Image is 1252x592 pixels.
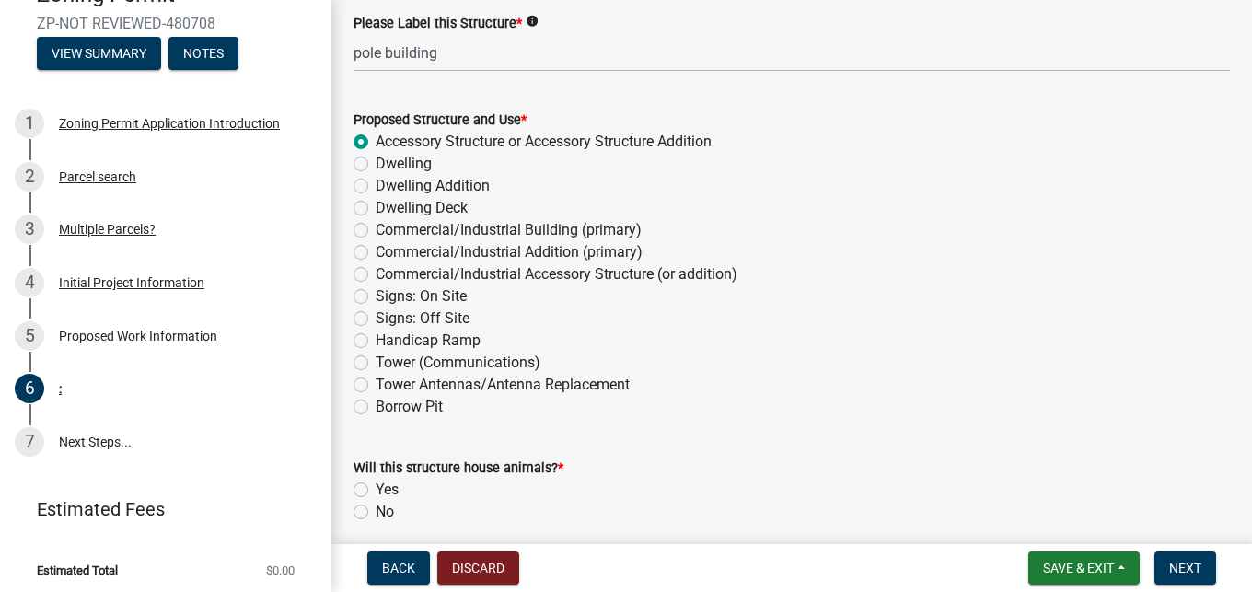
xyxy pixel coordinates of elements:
[376,241,643,263] label: Commercial/Industrial Addition (primary)
[15,491,302,528] a: Estimated Fees
[376,131,712,153] label: Accessory Structure or Accessory Structure Addition
[15,321,44,351] div: 5
[59,170,136,183] div: Parcel search
[376,153,432,175] label: Dwelling
[376,396,443,418] label: Borrow Pit
[437,551,519,585] button: Discard
[59,117,280,130] div: Zoning Permit Application Introduction
[382,561,415,575] span: Back
[37,48,161,63] wm-modal-confirm: Summary
[376,219,642,241] label: Commercial/Industrial Building (primary)
[15,162,44,192] div: 2
[376,285,467,308] label: Signs: On Site
[376,501,394,523] label: No
[168,48,238,63] wm-modal-confirm: Notes
[37,564,118,576] span: Estimated Total
[376,352,540,374] label: Tower (Communications)
[168,37,238,70] button: Notes
[59,223,156,236] div: Multiple Parcels?
[15,109,44,138] div: 1
[354,462,563,475] label: Will this structure house animals?
[15,374,44,403] div: 6
[376,374,630,396] label: Tower Antennas/Antenna Replacement
[59,276,204,289] div: Initial Project Information
[1169,561,1201,575] span: Next
[59,330,217,342] div: Proposed Work Information
[59,382,62,395] div: :
[376,308,469,330] label: Signs: Off Site
[376,263,737,285] label: Commercial/Industrial Accessory Structure (or addition)
[37,37,161,70] button: View Summary
[376,479,399,501] label: Yes
[354,114,527,127] label: Proposed Structure and Use
[526,15,539,28] i: info
[376,197,468,219] label: Dwelling Deck
[37,15,295,32] span: ZP-NOT REVIEWED-480708
[15,427,44,457] div: 7
[266,564,295,576] span: $0.00
[376,330,481,352] label: Handicap Ramp
[1028,551,1140,585] button: Save & Exit
[354,17,522,30] label: Please Label this Structure
[1043,561,1114,575] span: Save & Exit
[15,215,44,244] div: 3
[1154,551,1216,585] button: Next
[376,175,490,197] label: Dwelling Addition
[367,551,430,585] button: Back
[15,268,44,297] div: 4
